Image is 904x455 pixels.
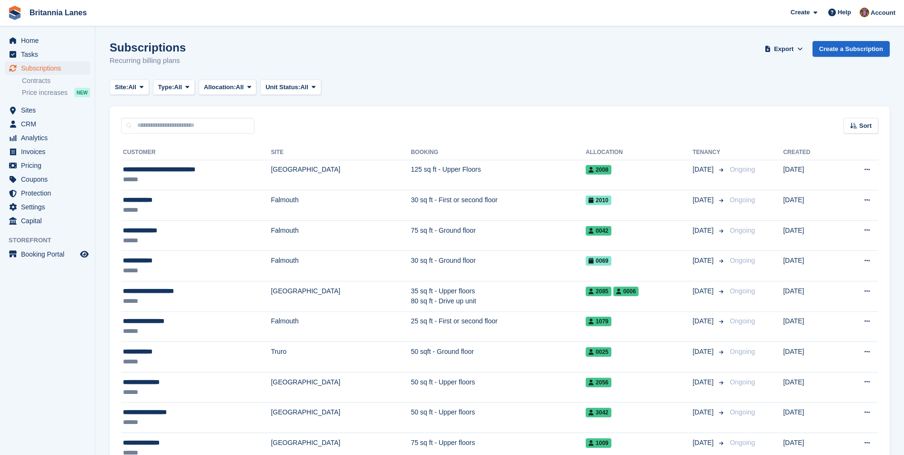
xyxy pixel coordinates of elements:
[730,257,755,264] span: Ongoing
[692,438,715,448] span: [DATE]
[21,48,78,61] span: Tasks
[730,317,755,325] span: Ongoing
[730,196,755,204] span: Ongoing
[22,87,90,98] a: Price increases NEW
[692,145,726,160] th: Tenancy
[586,408,611,417] span: 3042
[5,200,90,214] a: menu
[586,226,611,236] span: 0042
[22,76,90,85] a: Contracts
[21,214,78,227] span: Capital
[271,160,411,190] td: [GEOGRAPHIC_DATA]
[5,186,90,200] a: menu
[128,83,136,92] span: All
[271,342,411,372] td: Truro
[730,378,755,386] span: Ongoing
[21,62,78,75] span: Subscriptions
[783,342,838,372] td: [DATE]
[692,316,715,326] span: [DATE]
[110,55,186,66] p: Recurring billing plans
[5,103,90,117] a: menu
[21,131,78,145] span: Analytics
[174,83,182,92] span: All
[21,186,78,200] span: Protection
[121,145,271,160] th: Customer
[411,342,586,372] td: 50 sqft - Ground floor
[271,220,411,251] td: Falmouth
[21,200,78,214] span: Settings
[692,347,715,357] span: [DATE]
[692,377,715,387] span: [DATE]
[158,83,174,92] span: Type:
[774,44,793,54] span: Export
[783,281,838,312] td: [DATE]
[411,145,586,160] th: Booking
[411,403,586,433] td: 50 sq ft - Upper floors
[871,8,895,18] span: Account
[271,145,411,160] th: Site
[586,145,692,160] th: Allocation
[730,165,755,173] span: Ongoing
[586,347,611,357] span: 0025
[838,8,851,17] span: Help
[783,220,838,251] td: [DATE]
[21,34,78,47] span: Home
[26,5,91,21] a: Britannia Lanes
[692,195,715,205] span: [DATE]
[5,214,90,227] a: menu
[586,287,611,296] span: 2085
[153,80,195,95] button: Type: All
[110,80,149,95] button: Site: All
[411,281,586,312] td: 35 sq ft - Upper floors 80 sq ft - Drive up unit
[5,62,90,75] a: menu
[5,34,90,47] a: menu
[783,160,838,190] td: [DATE]
[692,256,715,266] span: [DATE]
[8,6,22,20] img: stora-icon-8386f47178a22dfd0bd8f6a31ec36ba5ce8667c1dd55bd0f319d3a0aa187defe.svg
[5,159,90,172] a: menu
[271,251,411,281] td: Falmouth
[586,256,611,266] span: 0069
[5,248,90,261] a: menu
[411,220,586,251] td: 75 sq ft - Ground floor
[9,236,95,245] span: Storefront
[692,165,715,175] span: [DATE]
[74,88,90,97] div: NEW
[692,226,715,236] span: [DATE]
[411,251,586,281] td: 30 sq ft - Ground floor
[411,190,586,221] td: 30 sq ft - First or second floor
[791,8,810,17] span: Create
[21,145,78,158] span: Invoices
[22,88,68,97] span: Price increases
[411,311,586,342] td: 25 sq ft - First or second floor
[730,348,755,355] span: Ongoing
[411,372,586,403] td: 50 sq ft - Upper floors
[730,439,755,446] span: Ongoing
[586,378,611,387] span: 2056
[271,403,411,433] td: [GEOGRAPHIC_DATA]
[5,131,90,145] a: menu
[21,159,78,172] span: Pricing
[265,83,300,92] span: Unit Status:
[21,117,78,131] span: CRM
[79,248,90,260] a: Preview store
[783,190,838,221] td: [DATE]
[763,41,805,57] button: Export
[730,287,755,295] span: Ongoing
[5,48,90,61] a: menu
[586,317,611,326] span: 1079
[271,372,411,403] td: [GEOGRAPHIC_DATA]
[613,287,639,296] span: 0006
[783,145,838,160] th: Created
[271,311,411,342] td: Falmouth
[586,165,611,175] span: 2008
[586,196,611,205] span: 2010
[730,408,755,416] span: Ongoing
[813,41,890,57] a: Create a Subscription
[5,145,90,158] a: menu
[204,83,236,92] span: Allocation:
[859,121,872,131] span: Sort
[199,80,257,95] button: Allocation: All
[860,8,869,17] img: Andy Collier
[271,190,411,221] td: Falmouth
